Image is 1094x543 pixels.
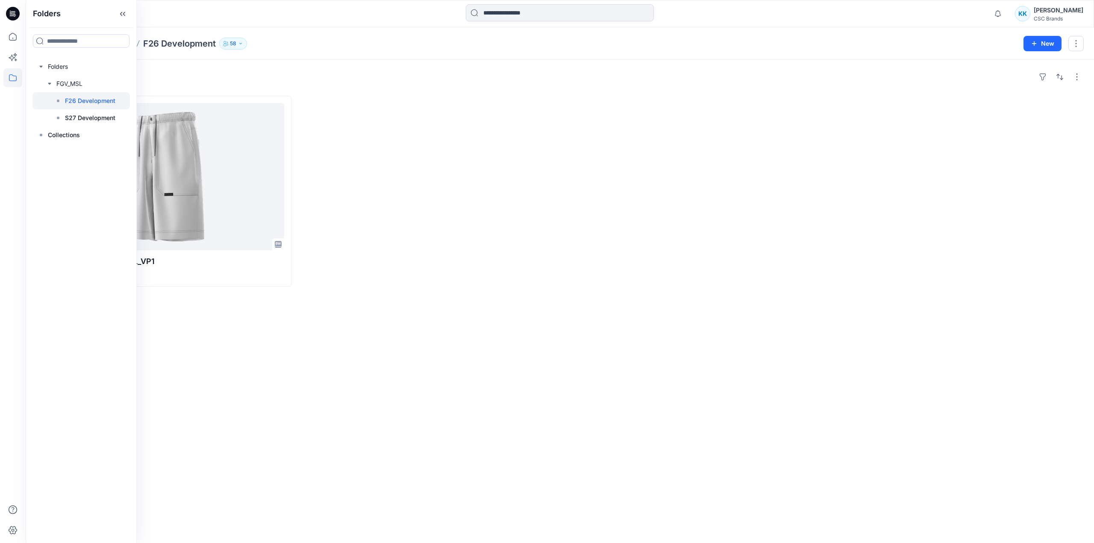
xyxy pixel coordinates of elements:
[143,38,216,50] p: F26 Development
[230,39,236,48] p: 58
[219,38,247,50] button: 58
[65,96,115,106] p: F26 Development
[1023,36,1062,51] button: New
[43,103,284,250] a: S6MS215761_S26_PAREL_VP1
[43,255,284,267] p: S6MS215761_S26_PAREL_VP1
[1034,15,1083,22] div: CSC Brands
[1015,6,1030,21] div: KK
[65,113,115,123] p: S27 Development
[48,130,80,140] p: Collections
[1034,5,1083,15] div: [PERSON_NAME]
